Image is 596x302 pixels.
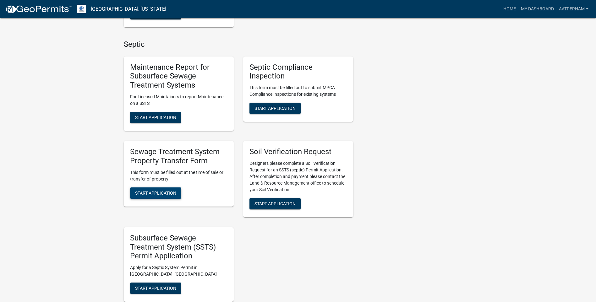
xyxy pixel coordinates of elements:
[91,4,166,14] a: [GEOGRAPHIC_DATA], [US_STATE]
[135,286,176,291] span: Start Application
[501,3,518,15] a: Home
[130,169,227,182] p: This form must be filled out at the time of sale or transfer of property
[130,187,181,199] button: Start Application
[130,234,227,261] h5: Subsurface Sewage Treatment System (SSTS) Permit Application
[135,190,176,195] span: Start Application
[135,115,176,120] span: Start Application
[130,63,227,90] h5: Maintenance Report for Subsurface Sewage Treatment Systems
[556,3,591,15] a: AATPerham
[130,264,227,278] p: Apply for a Septic System Permit in [GEOGRAPHIC_DATA], [GEOGRAPHIC_DATA]
[249,160,347,193] p: Designers please complete a Soil Verification Request for an SSTS (septic) Permit Application. Af...
[249,147,347,156] h5: Soil Verification Request
[77,5,86,13] img: Otter Tail County, Minnesota
[249,84,347,98] p: This form must be filled out to submit MPCA Compliance Inspections for existing systems
[130,112,181,123] button: Start Application
[249,198,301,209] button: Start Application
[249,103,301,114] button: Start Application
[124,40,353,49] h4: Septic
[130,147,227,165] h5: Sewage Treatment System Property Transfer Form
[130,94,227,107] p: For Licensed Maintainers to report Maintenance on a SSTS
[254,106,296,111] span: Start Application
[249,63,347,81] h5: Septic Compliance Inspection
[518,3,556,15] a: My Dashboard
[130,8,181,19] button: Start Application
[130,283,181,294] button: Start Application
[254,201,296,206] span: Start Application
